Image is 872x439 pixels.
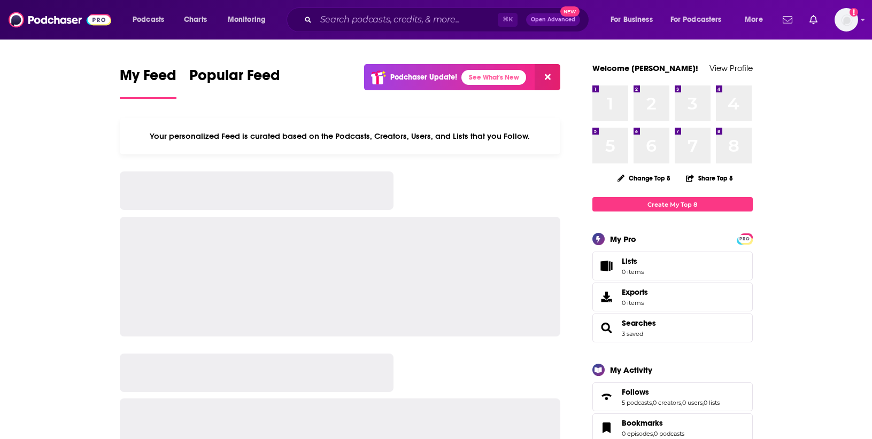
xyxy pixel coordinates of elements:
span: , [652,399,653,406]
span: Exports [596,289,618,304]
a: Popular Feed [189,66,280,99]
div: My Pro [610,234,636,244]
span: Monitoring [228,12,266,27]
a: Show notifications dropdown [805,11,822,29]
a: Create My Top 8 [592,197,753,211]
span: Open Advanced [531,17,575,22]
a: Searches [596,320,618,335]
a: 0 lists [704,399,720,406]
a: 0 users [682,399,703,406]
span: ⌘ K [498,13,518,27]
a: 5 podcasts [622,399,652,406]
button: Share Top 8 [685,168,734,189]
a: Searches [622,318,656,328]
a: 0 creators [653,399,681,406]
a: 0 podcasts [654,430,684,437]
a: Bookmarks [596,420,618,435]
span: Follows [622,387,649,397]
span: 0 items [622,299,648,307]
span: , [703,399,704,406]
svg: Add a profile image [850,8,858,17]
a: Show notifications dropdown [778,11,797,29]
a: View Profile [709,63,753,73]
a: My Feed [120,66,176,99]
a: 3 saved [622,330,643,338]
button: open menu [220,11,280,28]
span: Follows [592,382,753,411]
span: , [681,399,682,406]
div: My Activity [610,365,652,375]
span: For Podcasters [670,12,722,27]
span: Charts [184,12,207,27]
span: More [745,12,763,27]
img: User Profile [835,8,858,32]
span: My Feed [120,66,176,91]
span: , [653,430,654,437]
a: See What's New [461,70,526,85]
span: Logged in as sarahhallprinc [835,8,858,32]
div: Search podcasts, credits, & more... [297,7,599,32]
a: Welcome [PERSON_NAME]! [592,63,698,73]
span: Lists [622,256,637,266]
span: Bookmarks [622,418,663,428]
span: Exports [622,287,648,297]
button: Change Top 8 [611,171,677,185]
span: Searches [592,313,753,342]
button: Show profile menu [835,8,858,32]
span: Podcasts [133,12,164,27]
a: Exports [592,283,753,311]
span: Lists [596,258,618,273]
a: Bookmarks [622,418,684,428]
span: Lists [622,256,644,266]
p: Podchaser Update! [390,73,457,82]
span: New [560,6,580,17]
a: PRO [738,234,751,242]
span: For Business [611,12,653,27]
a: Follows [622,387,720,397]
span: Popular Feed [189,66,280,91]
span: 0 items [622,268,644,276]
input: Search podcasts, credits, & more... [316,11,498,28]
a: Charts [177,11,213,28]
button: Open AdvancedNew [526,13,580,26]
div: Your personalized Feed is curated based on the Podcasts, Creators, Users, and Lists that you Follow. [120,118,561,154]
button: open menu [663,11,737,28]
button: open menu [125,11,178,28]
img: Podchaser - Follow, Share and Rate Podcasts [9,10,111,30]
button: open menu [737,11,776,28]
a: 0 episodes [622,430,653,437]
a: Lists [592,252,753,280]
button: open menu [603,11,666,28]
a: Follows [596,389,618,404]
